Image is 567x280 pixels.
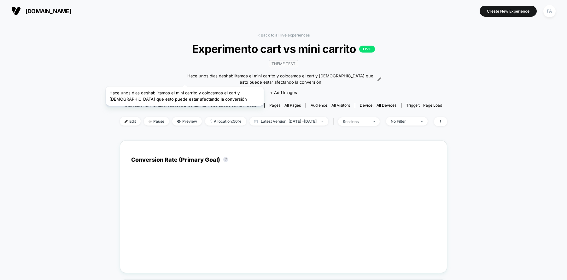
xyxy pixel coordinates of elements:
[185,73,376,85] span: Hace unos días deshabilitamos el mini carrito y colocamos el cart y [DEMOGRAPHIC_DATA] que esto p...
[125,103,259,108] span: Start date: [DATE] (Last edit [DATE] by [EMAIL_ADDRESS][DOMAIN_NAME])
[406,103,442,108] div: Trigger:
[205,117,246,126] span: Allocation: 50%
[26,8,71,14] span: [DOMAIN_NAME]
[343,119,368,124] div: sessions
[421,121,423,122] img: end
[257,33,310,37] a: < Back to all live experiences
[131,156,231,163] div: Conversion Rate (Primary Goal)
[172,117,202,126] span: Preview
[269,60,298,67] span: Theme Test
[541,5,558,18] button: FA
[284,103,301,108] span: all pages
[423,103,442,108] span: Page Load
[125,120,128,123] img: edit
[331,117,338,126] span: |
[480,6,537,17] button: Create New Experience
[391,119,416,124] div: No Filter
[377,103,396,108] span: all devices
[120,117,141,126] span: Edit
[249,117,328,126] span: Latest Version: [DATE] - [DATE]
[210,120,212,123] img: rebalance
[136,42,431,55] span: Experimento cart vs mini carrito
[269,103,301,108] div: Pages:
[254,120,258,123] img: calendar
[543,5,556,17] div: FA
[373,121,375,122] img: end
[311,103,350,108] div: Audience:
[355,103,401,108] span: Device:
[11,6,21,16] img: Visually logo
[270,90,297,95] span: + Add Images
[223,157,228,162] button: ?
[331,103,350,108] span: All Visitors
[359,46,375,53] p: LIVE
[321,121,324,122] img: end
[125,183,430,262] div: CONVERSION_RATE
[144,117,169,126] span: Pause
[149,120,152,123] img: end
[9,6,73,16] button: [DOMAIN_NAME]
